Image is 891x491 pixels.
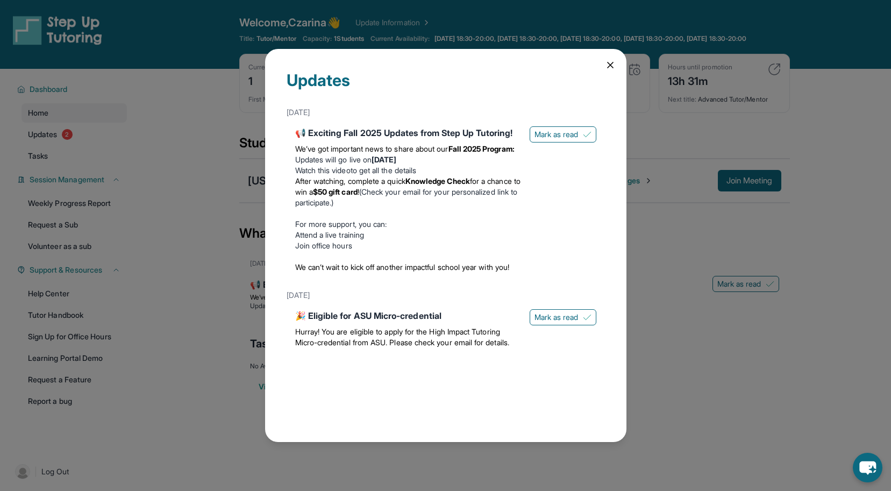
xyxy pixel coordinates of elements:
[295,327,509,347] span: Hurray! You are eligible to apply for the High Impact Tutoring Micro-credential from ASU. Please ...
[358,187,359,196] span: !
[583,313,591,322] img: Mark as read
[405,176,470,186] strong: Knowledge Check
[295,166,351,175] a: Watch this video
[853,453,882,482] button: chat-button
[372,155,396,164] strong: [DATE]
[530,309,596,325] button: Mark as read
[583,130,591,139] img: Mark as read
[295,176,405,186] span: After watching, complete a quick
[295,309,521,322] div: 🎉 Eligible for ASU Micro-credential
[295,165,521,176] li: to get all the details
[534,312,579,323] span: Mark as read
[295,176,521,208] li: (Check your email for your personalized link to participate.)
[448,144,515,153] strong: Fall 2025 Program:
[287,70,605,103] div: Updates
[287,286,605,305] div: [DATE]
[295,241,352,250] a: Join office hours
[295,126,521,139] div: 📢 Exciting Fall 2025 Updates from Step Up Tutoring!
[287,103,605,122] div: [DATE]
[295,219,521,230] p: For more support, you can:
[295,262,510,272] span: We can’t wait to kick off another impactful school year with you!
[295,144,448,153] span: We’ve got important news to share about our
[295,154,521,165] li: Updates will go live on
[295,230,365,239] a: Attend a live training
[530,126,596,143] button: Mark as read
[534,129,579,140] span: Mark as read
[313,187,358,196] strong: $50 gift card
